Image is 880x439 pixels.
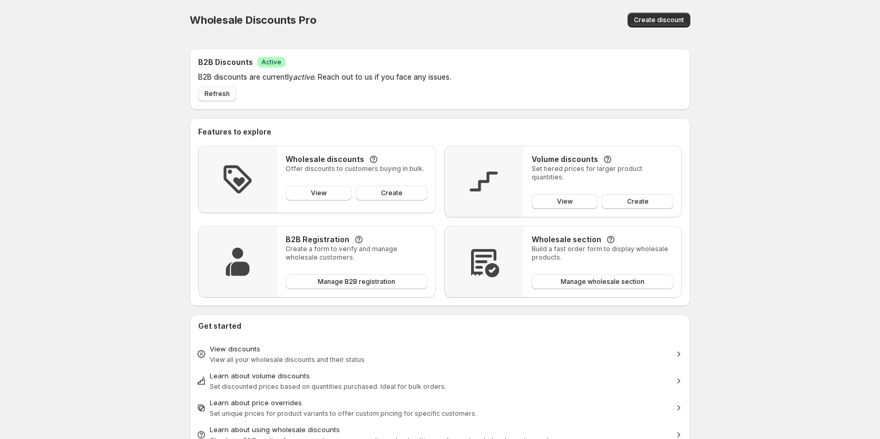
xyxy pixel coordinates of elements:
a: Create [602,194,673,209]
span: Manage wholesale section [561,278,644,286]
em: active [293,72,314,81]
p: Set tiered prices for larger product quantities. [532,165,673,182]
img: Feature Icon [221,245,255,279]
p: Build a fast order form to display wholesale products. [532,245,673,262]
p: Offer discounts to customers buying in bulk. [286,165,427,173]
h3: Wholesale section [532,234,601,245]
img: Feature Icon [467,245,501,279]
h2: Features to explore [198,127,682,137]
span: Create [627,197,649,206]
span: Manage B2B registration [318,278,395,286]
span: Wholesale Discounts Pro [190,14,316,26]
h3: B2B Registration [286,234,349,245]
h3: Volume discounts [532,154,598,165]
p: Create a form to verify and manage wholesale customers. [286,245,427,262]
a: View [286,186,351,201]
button: Manage wholesale section [532,274,673,289]
span: Create [381,189,403,197]
a: Create [356,186,427,201]
span: View [557,197,573,206]
h3: Wholesale discounts [286,154,364,165]
h2: Get started [198,321,682,331]
span: Set discounted prices based on quantities purchased. Ideal for bulk orders. [210,383,446,390]
span: Set unique prices for product variants to offer custom pricing for specific customers. [210,409,477,417]
span: View [311,189,327,197]
button: Manage B2B registration [286,274,427,289]
div: Learn about price overrides [210,397,670,408]
img: Feature Icon [467,165,501,198]
div: Learn about volume discounts [210,370,670,381]
span: Refresh [204,90,230,98]
img: Feature Icon [221,163,255,196]
div: View discounts [210,343,670,354]
button: Create discount [628,13,690,27]
span: Active [261,58,281,66]
p: B2B discounts are currently . Reach out to us if you face any issues. [198,72,619,82]
h2: B2B Discounts [198,57,253,68]
button: Refresh [198,87,236,101]
span: View all your wholesale discounts and their status [210,356,365,364]
span: Create discount [634,16,684,24]
div: Learn about using wholesale discounts [210,424,670,435]
a: View [532,194,598,209]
